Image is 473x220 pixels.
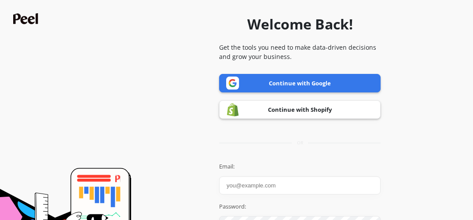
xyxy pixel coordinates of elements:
[219,74,381,92] a: Continue with Google
[247,14,353,35] h1: Welcome Back!
[226,103,239,117] img: Shopify logo
[219,100,381,119] a: Continue with Shopify
[219,43,381,61] p: Get the tools you need to make data-driven decisions and grow your business.
[219,139,381,146] div: or
[219,162,381,171] label: Email:
[13,13,40,24] img: Peel
[219,176,381,194] input: you@example.com
[219,202,381,211] label: Password:
[226,77,239,90] img: Google logo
